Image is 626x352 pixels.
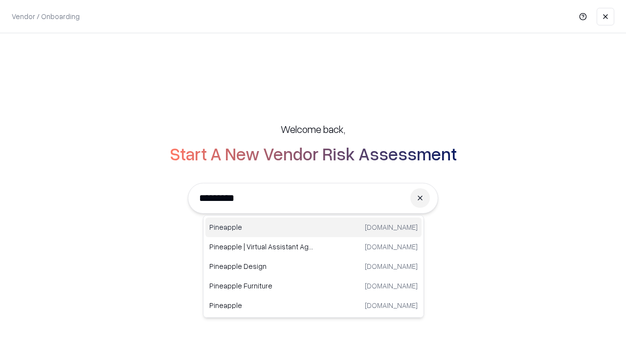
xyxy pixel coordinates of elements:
p: [DOMAIN_NAME] [365,261,418,271]
p: [DOMAIN_NAME] [365,281,418,291]
p: Pineapple [209,300,313,310]
div: Suggestions [203,215,424,318]
h2: Start A New Vendor Risk Assessment [170,144,457,163]
h5: Welcome back, [281,122,345,136]
p: Pineapple Design [209,261,313,271]
p: [DOMAIN_NAME] [365,222,418,232]
p: [DOMAIN_NAME] [365,242,418,252]
p: Pineapple Furniture [209,281,313,291]
p: Pineapple [209,222,313,232]
p: Vendor / Onboarding [12,11,80,22]
p: Pineapple | Virtual Assistant Agency [209,242,313,252]
p: [DOMAIN_NAME] [365,300,418,310]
